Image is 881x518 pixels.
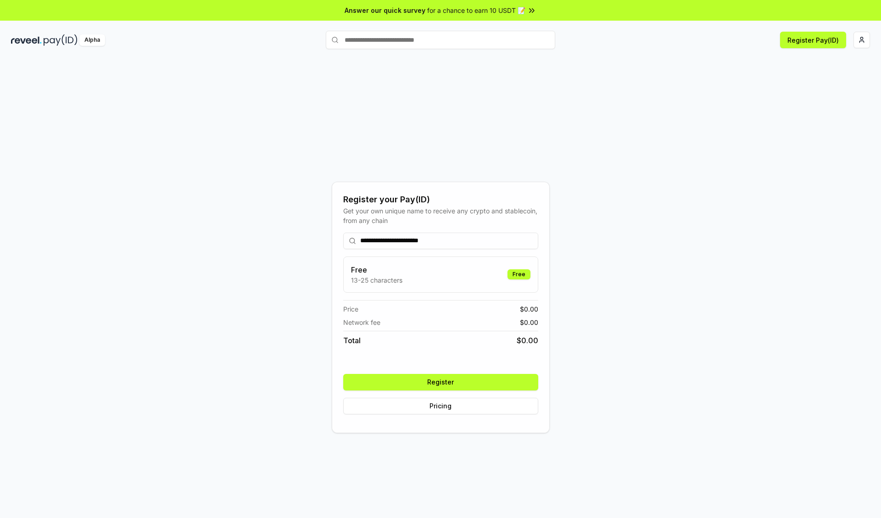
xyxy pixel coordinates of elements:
[351,264,402,275] h3: Free
[345,6,425,15] span: Answer our quick survey
[351,275,402,285] p: 13-25 characters
[517,335,538,346] span: $ 0.00
[780,32,846,48] button: Register Pay(ID)
[507,269,530,279] div: Free
[343,304,358,314] span: Price
[11,34,42,46] img: reveel_dark
[44,34,78,46] img: pay_id
[343,206,538,225] div: Get your own unique name to receive any crypto and stablecoin, from any chain
[343,193,538,206] div: Register your Pay(ID)
[427,6,525,15] span: for a chance to earn 10 USDT 📝
[343,374,538,390] button: Register
[343,335,361,346] span: Total
[79,34,105,46] div: Alpha
[520,304,538,314] span: $ 0.00
[520,317,538,327] span: $ 0.00
[343,317,380,327] span: Network fee
[343,398,538,414] button: Pricing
